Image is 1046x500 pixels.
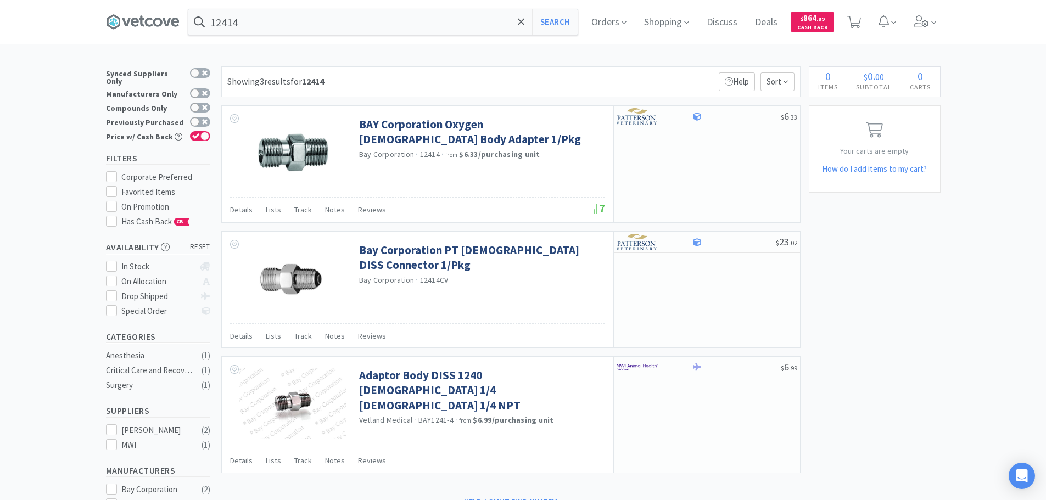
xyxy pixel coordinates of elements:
span: · [416,275,418,285]
div: Favorited Items [121,186,210,199]
span: 6 [781,361,797,373]
span: 0 [868,69,873,83]
div: Compounds Only [106,103,184,112]
button: Search [532,9,578,35]
span: Track [294,456,312,465]
div: . [847,71,901,82]
span: 12414CV [420,275,449,285]
div: Synced Suppliers Only [106,68,184,85]
span: · [455,415,457,425]
span: from [459,417,471,424]
div: Bay Corporation [121,483,189,496]
span: Notes [325,205,345,215]
span: 864 [801,13,825,23]
span: Reviews [358,456,386,465]
span: $ [781,113,784,121]
a: $864.89Cash Back [791,7,834,37]
div: ( 1 ) [202,349,210,362]
span: 6 [781,110,797,122]
div: [PERSON_NAME] [121,424,189,437]
span: Reviews [358,205,386,215]
a: Vetland Medical [359,415,413,425]
div: On Promotion [121,200,210,214]
div: In Stock [121,260,194,273]
strong: 12414 [302,76,324,87]
div: Surgery [106,379,195,392]
h5: Categories [106,330,210,343]
span: $ [776,239,779,247]
div: Showing 3 results [227,75,324,89]
a: Discuss [702,18,742,27]
span: for [290,76,324,87]
a: Adaptor Body DISS 1240 [DEMOGRAPHIC_DATA] 1/4 [DEMOGRAPHIC_DATA] 1/4 NPT [359,368,602,413]
div: ( 1 ) [202,379,210,392]
div: ( 1 ) [202,364,210,377]
div: Anesthesia [106,349,195,362]
span: Sort [760,72,795,91]
h5: Filters [106,152,210,165]
p: Help [719,72,755,91]
span: Notes [325,331,345,341]
span: Details [230,205,253,215]
span: CB [175,218,186,225]
span: Details [230,456,253,465]
h5: How do I add items to my cart? [809,162,940,176]
h5: Availability [106,241,210,254]
span: Track [294,331,312,341]
div: Critical Care and Recovery [106,364,195,377]
div: ( 2 ) [202,424,210,437]
span: Lists [266,331,281,341]
img: f5e969b455434c6296c6d81ef179fa71_3.png [617,108,658,125]
span: Has Cash Back [121,216,190,227]
span: Lists [266,456,281,465]
div: Open Intercom Messenger [1009,463,1035,489]
span: Reviews [358,331,386,341]
img: f5e969b455434c6296c6d81ef179fa71_3.png [617,234,658,250]
h4: Carts [901,82,940,92]
img: 4524ecbd5f02470086b631ad0d5631e3_217162.jpeg [239,243,346,314]
span: Details [230,331,253,341]
span: · [441,149,444,159]
a: Deals [751,18,782,27]
div: Previously Purchased [106,117,184,126]
span: · [416,149,418,159]
h5: Suppliers [106,405,210,417]
span: from [445,151,457,159]
span: $ [781,364,784,372]
span: Track [294,205,312,215]
div: Special Order [121,305,194,318]
span: $ [864,71,868,82]
div: Price w/ Cash Back [106,131,184,141]
span: Notes [325,456,345,465]
div: ( 1 ) [202,439,210,452]
span: Lists [266,205,281,215]
span: . 02 [789,239,797,247]
span: 00 [875,71,884,82]
span: Cash Back [797,25,827,32]
span: . 33 [789,113,797,121]
span: BAY1241-4 [418,415,454,425]
div: MWI [121,439,189,452]
input: Search by item, sku, manufacturer, ingredient, size... [188,9,578,35]
div: ( 2 ) [202,483,210,496]
strong: $6.99 / purchasing unit [473,415,553,425]
h4: Items [809,82,847,92]
a: Bay Corporation [359,149,415,159]
span: 7 [588,202,605,215]
a: Bay Corporation PT [DEMOGRAPHIC_DATA] DISS Connector 1/Pkg [359,243,602,273]
h5: Manufacturers [106,464,210,477]
span: · [414,415,416,425]
span: 12414 [420,149,440,159]
div: On Allocation [121,275,194,288]
p: Your carts are empty [809,145,940,157]
a: Bay Corporation [359,275,415,285]
span: . 89 [816,15,825,23]
div: Drop Shipped [121,290,194,303]
span: reset [190,241,210,253]
div: Manufacturers Only [106,88,184,98]
span: . 99 [789,364,797,372]
span: 23 [776,235,797,248]
h4: Subtotal [847,82,901,92]
span: 0 [918,69,923,83]
div: Corporate Preferred [121,171,210,184]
